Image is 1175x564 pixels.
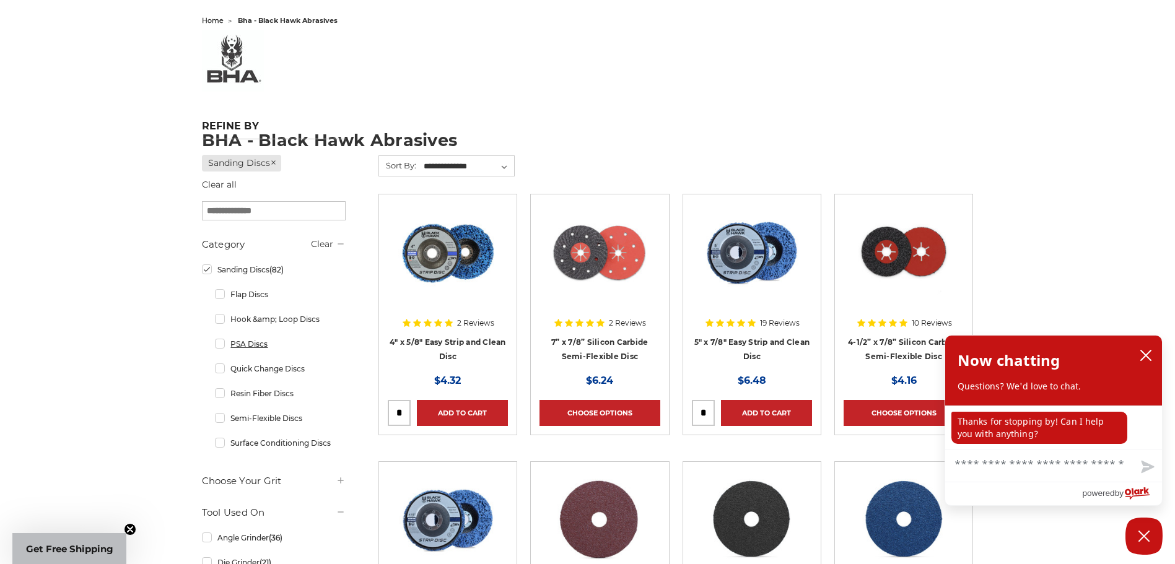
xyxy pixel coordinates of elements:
a: 4" x 5/8" Easy Strip and Clean Disc [390,337,506,361]
h5: Category [202,237,346,252]
a: Quick Change Discs [215,358,346,380]
select: Sort By: [422,157,514,176]
img: 4.5" x 7/8" Silicon Carbide Semi Flex Disc [854,203,953,302]
img: bha%20logo_1578506219__73569.original.jpg [202,30,264,92]
span: $4.16 [891,375,917,386]
a: 4-1/2” x 7/8” Silicon Carbide Semi-Flexible Disc [848,337,959,361]
span: $6.48 [738,375,766,386]
a: 7” x 7/8” Silicon Carbide Semi-Flexible Disc [551,337,648,361]
a: Angle Grinder [202,527,346,549]
a: Clear [311,238,333,249]
span: 2 Reviews [457,319,494,327]
p: Questions? We'd love to chat. [958,380,1150,393]
button: close chatbox [1136,346,1156,365]
span: (82) [269,265,284,274]
a: 5" x 7/8" Easy Strip and Clean Disc [694,337,810,361]
span: 10 Reviews [912,319,952,327]
span: $4.32 [434,375,461,386]
a: 7" x 7/8" Silicon Carbide Semi Flex Disc [539,203,660,323]
label: Sort By: [379,156,416,175]
a: Sanding Discs [202,259,346,280]
a: blue clean and strip disc [692,203,812,323]
span: 2 Reviews [609,319,646,327]
a: Flap Discs [215,284,346,305]
div: Get Free ShippingClose teaser [12,533,126,564]
a: 4" x 5/8" easy strip and clean discs [388,203,508,323]
a: Choose Options [539,400,660,426]
span: by [1115,485,1124,501]
h5: Tool Used On [202,505,346,520]
a: PSA Discs [215,333,346,355]
h5: Choose Your Grit [202,474,346,488]
span: 19 Reviews [760,319,800,327]
span: bha - black hawk abrasives [238,16,338,25]
p: Thanks for stopping by! Can I help you with anything? [951,412,1127,444]
div: chat [945,406,1162,449]
a: Semi-Flexible Discs [215,407,346,429]
img: 7" x 7/8" Silicon Carbide Semi Flex Disc [550,203,649,302]
span: $6.24 [586,375,613,386]
a: home [202,16,224,25]
img: 4" x 5/8" easy strip and clean discs [398,203,497,302]
a: Surface Conditioning Discs [215,432,346,454]
span: (36) [269,533,282,542]
a: Sanding Discs [202,155,282,171]
div: olark chatbox [945,335,1163,506]
a: Resin Fiber Discs [215,383,346,404]
button: Close teaser [124,523,136,536]
a: Clear all [202,179,237,190]
h5: Refine by [202,120,346,139]
a: Powered by Olark [1082,482,1162,505]
a: Add to Cart [417,400,508,426]
span: Get Free Shipping [26,543,113,555]
button: Send message [1131,453,1162,482]
h2: Now chatting [958,348,1060,373]
a: 4.5" x 7/8" Silicon Carbide Semi Flex Disc [844,203,964,323]
button: Close Chatbox [1125,518,1163,555]
h1: BHA - Black Hawk Abrasives [202,132,974,149]
a: Add to Cart [721,400,812,426]
img: blue clean and strip disc [702,203,802,302]
a: Hook &amp; Loop Discs [215,308,346,330]
a: Choose Options [844,400,964,426]
span: powered [1082,485,1114,501]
